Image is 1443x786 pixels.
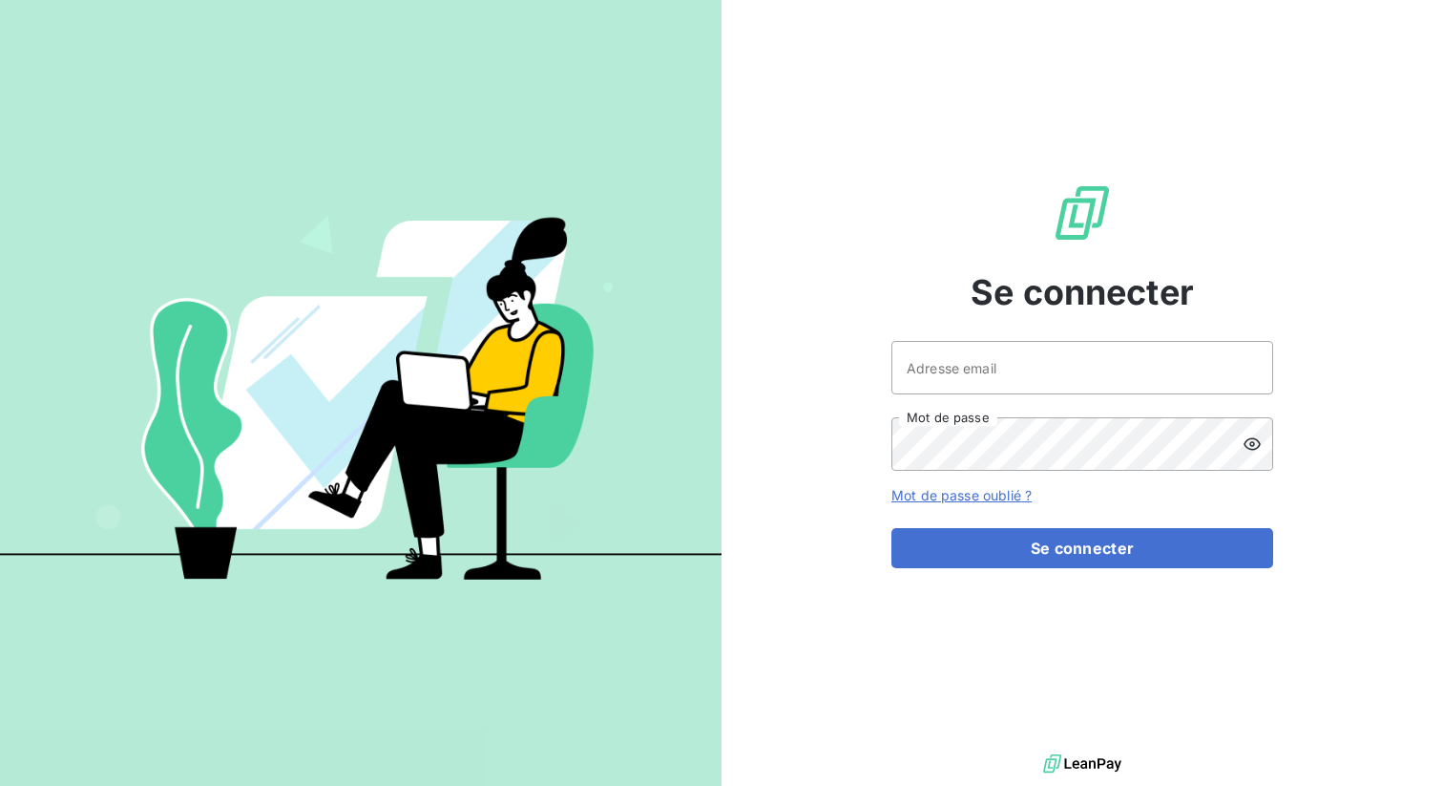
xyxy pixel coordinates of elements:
[1043,750,1121,778] img: logo
[1052,182,1113,244] img: Logo LeanPay
[971,266,1194,318] span: Se connecter
[891,487,1032,503] a: Mot de passe oublié ?
[891,341,1273,394] input: placeholder
[891,528,1273,568] button: Se connecter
